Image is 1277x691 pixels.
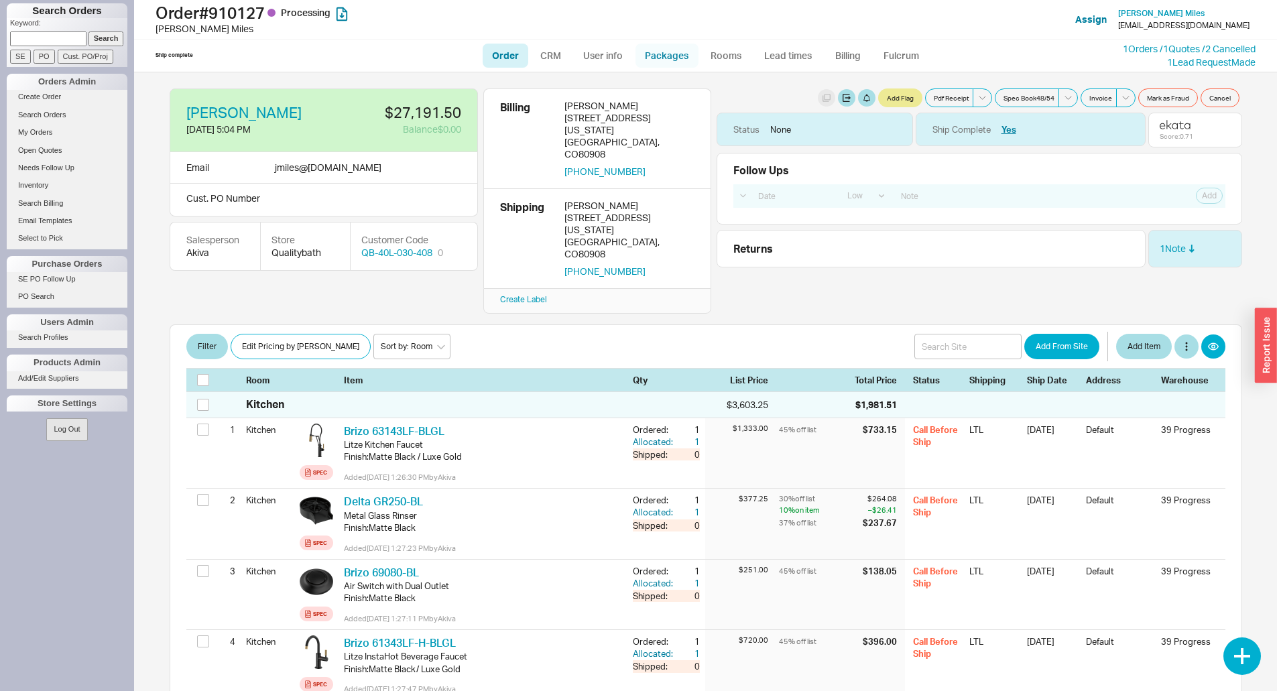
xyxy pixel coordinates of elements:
button: Yes [1001,123,1016,135]
div: Default [1086,424,1153,448]
div: Metal Glass Rinser [344,509,622,521]
img: 63143LF-BLGL-B1_yuqjrd [300,424,333,457]
span: Add From Site [1036,338,1088,355]
div: LTL [969,635,1019,659]
button: Log Out [46,418,87,440]
div: $27,191.50 [332,105,461,120]
div: [DATE] [1027,494,1078,518]
button: Add [1196,188,1223,204]
div: [PERSON_NAME] Miles [156,22,642,36]
div: Added [DATE] 1:26:30 PM by Akiva [344,472,622,483]
div: Spec [313,609,327,619]
div: Call Before Ship [913,494,961,518]
div: Salesperson [186,233,244,247]
span: Edit Pricing by [PERSON_NAME] [242,338,359,355]
div: $396.00 [863,635,897,647]
input: Cust. PO/Proj [58,50,113,64]
a: Email Templates [7,214,127,228]
button: Allocated:1 [633,436,700,448]
div: 0 [676,448,700,460]
div: Kitchen [246,560,294,582]
div: Users Admin [7,314,127,330]
button: Add From Site [1024,334,1099,359]
div: Shipped: [633,660,676,672]
span: Cancel [1209,92,1231,103]
div: Purchase Orders [7,256,127,272]
div: [US_STATE][GEOGRAPHIC_DATA] , CO 80908 [564,224,694,260]
div: 1 [676,577,700,589]
div: Score: 0.71 [1160,132,1193,140]
a: QB-40L-030-408 [361,246,432,259]
div: Store Settings [7,395,127,412]
div: $377.25 [705,494,768,504]
a: Lead times [754,44,822,68]
div: 1 [676,494,700,506]
div: [DATE] 5:04 PM [186,123,322,136]
button: Edit Pricing by [PERSON_NAME] [231,334,371,359]
button: Mark as Fraud [1138,88,1198,107]
div: Finish : Matte Black / Luxe Gold [344,450,622,462]
a: [PERSON_NAME] [186,105,302,120]
div: Ordered: [633,635,676,647]
div: 2 [219,489,235,511]
div: [STREET_ADDRESS] [564,212,694,224]
div: 45 % off list [779,635,860,647]
button: Filter [186,334,228,359]
div: $237.67 [863,517,897,529]
span: Needs Follow Up [18,164,74,172]
a: 1Lead RequestMade [1167,56,1256,68]
div: Allocated: [633,577,676,589]
button: Allocated:1 [633,577,700,589]
div: 1 [676,635,700,647]
div: Shipped: [633,448,676,460]
div: Allocated: [633,506,676,518]
div: Orders Admin [7,74,127,90]
div: Ship Date [1027,374,1078,386]
div: Kitchen [246,397,284,412]
span: Processing [281,7,330,18]
div: Returns [733,241,1140,256]
button: Pdf Receipt [925,88,973,107]
div: – $26.41 [863,505,897,515]
button: Invoice [1081,88,1117,107]
a: My Orders [7,125,127,139]
div: 37 % off list [779,517,860,529]
input: Search Site [914,334,1022,359]
div: $264.08 [863,494,897,504]
div: 1 Note [1160,242,1195,255]
div: Call Before Ship [913,565,961,589]
div: Ordered: [633,494,676,506]
a: Spec [300,607,333,621]
a: Billing [825,44,871,68]
input: Date [751,187,837,205]
div: Default [1086,494,1153,518]
div: LTL [969,565,1019,589]
div: 39 Progress [1161,565,1215,577]
div: Akiva [186,246,244,259]
input: PO [34,50,55,64]
div: Allocated: [633,647,676,659]
div: Allocated: [633,436,676,448]
p: Keyword: [10,18,127,32]
div: Email [186,160,209,175]
div: 3 [219,560,235,582]
button: Spec Book48/54 [995,88,1059,107]
div: Products Admin [7,355,127,371]
div: Qty [633,374,700,386]
div: 45 % off list [779,424,860,436]
div: Added [DATE] 1:27:11 PM by Akiva [344,613,622,624]
div: 0 [676,590,700,602]
div: Call Before Ship [913,424,961,448]
a: Spec [300,536,333,550]
div: Room [246,374,294,386]
div: Spec [313,538,327,548]
div: [DATE] [1027,635,1078,659]
span: Spec Book 48 / 54 [1004,92,1054,103]
input: Search [88,32,124,46]
a: Search Profiles [7,330,127,344]
div: 39 Progress [1161,635,1215,647]
div: jmiles @ [DOMAIN_NAME] [275,160,381,175]
span: Mark as Fraud [1147,92,1189,103]
div: LTL [969,494,1019,518]
div: List Price [705,374,768,386]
